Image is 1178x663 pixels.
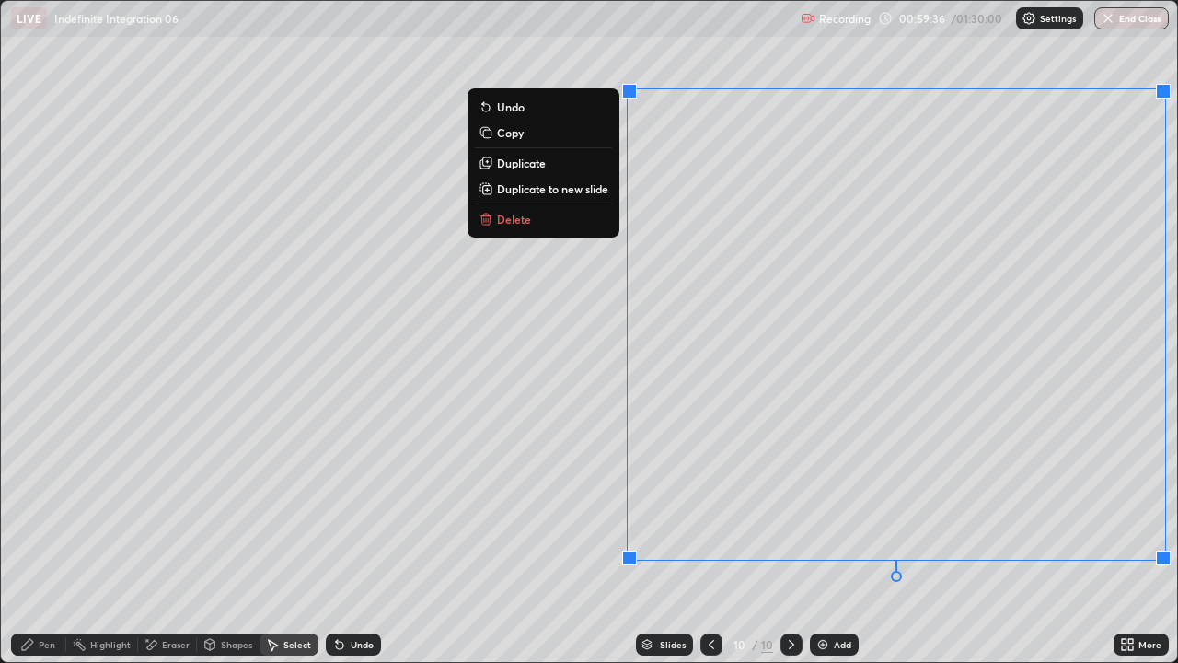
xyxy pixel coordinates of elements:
div: Shapes [221,640,252,649]
p: LIVE [17,11,41,26]
div: 10 [730,639,748,650]
button: Undo [475,96,612,118]
div: Pen [39,640,55,649]
button: Delete [475,208,612,230]
p: Delete [497,212,531,227]
div: Add [834,640,851,649]
button: Copy [475,122,612,144]
p: Undo [497,99,525,114]
p: Copy [497,125,524,140]
div: 10 [761,636,773,653]
p: Indefinite Integration 06 [54,11,179,26]
div: / [752,639,757,650]
img: recording.375f2c34.svg [801,11,815,26]
div: More [1138,640,1161,649]
button: Duplicate [475,152,612,174]
button: End Class [1094,7,1169,29]
p: Settings [1040,14,1076,23]
div: Undo [351,640,374,649]
div: Highlight [90,640,131,649]
div: Eraser [162,640,190,649]
img: class-settings-icons [1022,11,1036,26]
p: Duplicate [497,156,546,170]
p: Duplicate to new slide [497,181,608,196]
p: Recording [819,12,871,26]
div: Slides [660,640,686,649]
button: Duplicate to new slide [475,178,612,200]
img: end-class-cross [1101,11,1115,26]
div: Select [283,640,311,649]
img: add-slide-button [815,637,830,652]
